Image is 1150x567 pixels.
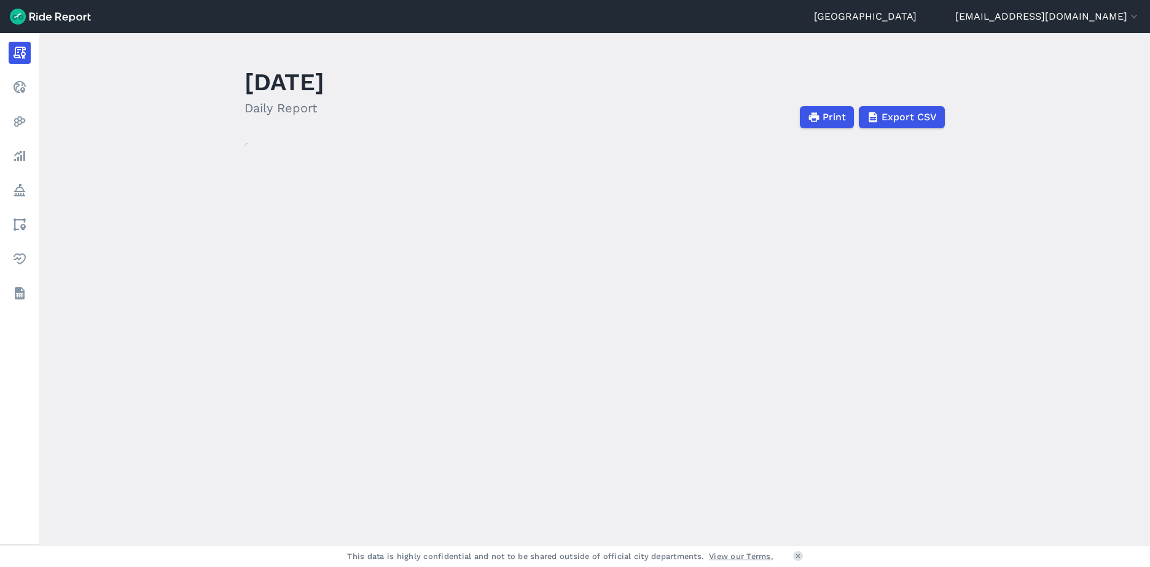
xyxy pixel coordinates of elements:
[955,9,1140,24] button: [EMAIL_ADDRESS][DOMAIN_NAME]
[244,99,324,117] h2: Daily Report
[709,550,773,562] a: View our Terms.
[882,110,937,125] span: Export CSV
[9,42,31,64] a: Report
[244,65,324,99] h1: [DATE]
[814,9,917,24] a: [GEOGRAPHIC_DATA]
[800,106,854,128] button: Print
[823,110,846,125] span: Print
[9,145,31,167] a: Analyze
[9,179,31,201] a: Policy
[9,76,31,98] a: Realtime
[10,9,91,25] img: Ride Report
[9,110,31,133] a: Heatmaps
[9,214,31,236] a: Areas
[859,106,945,128] button: Export CSV
[9,248,31,270] a: Health
[9,282,31,304] a: Datasets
